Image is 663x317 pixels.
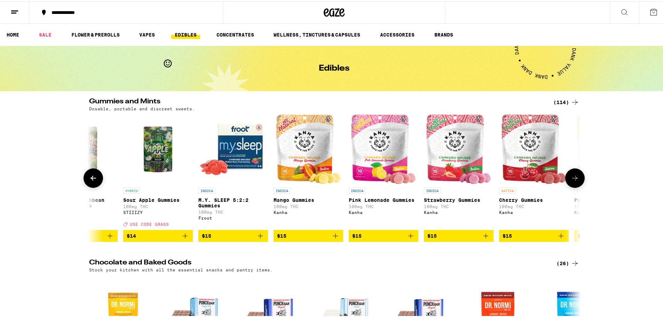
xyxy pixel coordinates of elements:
div: Kanha [574,209,644,213]
span: $15 [277,232,286,237]
span: $15 [578,232,587,237]
a: WELLNESS, TINCTURES & CAPSULES [270,29,364,38]
button: Add to bag [123,229,193,240]
div: Kanha [424,209,494,213]
h2: Gummies and Mints [89,97,545,105]
div: Kanha [274,209,343,213]
img: Kanha - Strawberry Gummies [426,113,491,183]
a: HOME [3,29,23,38]
a: Open page for Strawberry Gummies from Kanha [424,113,494,229]
p: INDICA [424,186,441,192]
a: SALE [35,29,55,38]
a: ACCESSORIES [377,29,418,38]
span: $15 [503,232,512,237]
p: HYBRID [123,186,140,192]
p: Strawberry Gummies [424,196,494,201]
p: SATIVA [499,186,516,192]
button: Add to bag [349,229,418,240]
button: Add to bag [198,229,268,240]
p: Dosable, portable and discreet sweets. [89,105,195,110]
a: VAPES [136,29,158,38]
p: INDICA [198,186,215,192]
img: Kanha - Mango Gummies [276,113,341,183]
span: $15 [427,232,437,237]
span: $15 [352,232,362,237]
a: Open page for Cherry Gummies from Kanha [499,113,569,229]
p: 100mg THC [198,208,268,213]
a: Open page for Pineapple Gummies from Kanha [574,113,644,229]
a: BRANDS [431,29,457,38]
a: Open page for Sour Apple Gummies from STIIIZY [123,113,193,229]
h2: Chocolate and Baked Goods [89,258,545,266]
p: Cherry Gummies [499,196,569,201]
div: Kanha [349,209,418,213]
p: INDICA [349,186,365,192]
div: STIIIZY [123,209,193,213]
p: Stock your kitchen with all the essential snacks and pantry items. [89,266,273,271]
h1: Edibles [319,63,349,71]
a: Open page for Mango Gummies from Kanha [274,113,343,229]
p: 100mg THC [123,203,193,207]
p: Pink Lemonade Gummies [349,196,418,201]
a: CONCENTRATES [213,29,258,38]
button: Add to bag [499,229,569,240]
img: Kanha - Pineapple Gummies [577,113,642,183]
div: Kanha [499,209,569,213]
span: Hi. Need any help? [4,5,50,10]
p: 100mg THC [499,203,569,207]
a: EDIBLES [171,29,200,38]
a: (114) [553,97,579,105]
a: Open page for M.Y. SLEEP 5:2:2 Gummies from Froot [198,113,268,229]
p: 100mg THC [424,203,494,207]
p: INDICA [274,186,290,192]
p: 100mg THC [349,203,418,207]
a: (26) [557,258,579,266]
span: $14 [127,232,136,237]
img: STIIIZY - Sour Apple Gummies [123,113,193,183]
p: SATIVA [574,186,591,192]
span: $15 [202,232,211,237]
span: USE CODE GRASS [130,221,169,225]
p: Pineapple Gummies [574,196,644,201]
button: Add to bag [274,229,343,240]
img: Froot - M.Y. SLEEP 5:2:2 Gummies [198,113,268,183]
p: Sour Apple Gummies [123,196,193,201]
a: FLOWER & PREROLLS [68,29,123,38]
img: Kanha - Pink Lemonade Gummies [351,113,416,183]
button: Add to bag [574,229,644,240]
a: Open page for Pink Lemonade Gummies from Kanha [349,113,418,229]
button: Add to bag [424,229,494,240]
div: Froot [198,214,268,219]
p: 100mg THC [574,203,644,207]
p: 100mg THC [274,203,343,207]
img: Kanha - Cherry Gummies [502,113,567,183]
p: M.Y. SLEEP 5:2:2 Gummies [198,196,268,207]
p: Mango Gummies [274,196,343,201]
